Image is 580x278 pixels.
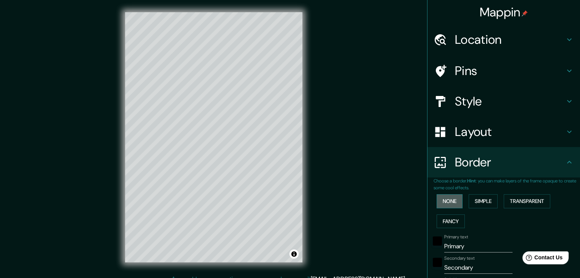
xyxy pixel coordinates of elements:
div: Border [427,147,580,177]
button: Toggle attribution [289,249,299,259]
iframe: Help widget launcher [512,248,572,270]
label: Primary text [444,234,468,240]
button: Fancy [437,214,465,228]
label: Secondary text [444,255,475,262]
b: Hint [467,178,476,184]
div: Location [427,24,580,55]
button: black [433,258,442,267]
button: Transparent [504,194,550,208]
p: Choose a border. : you can make layers of the frame opaque to create some cool effects. [434,177,580,191]
h4: Location [455,32,565,47]
img: pin-icon.png [522,10,528,16]
h4: Layout [455,124,565,139]
h4: Border [455,155,565,170]
h4: Style [455,94,565,109]
div: Style [427,86,580,117]
button: Simple [469,194,498,208]
button: black [433,236,442,246]
div: Layout [427,117,580,147]
h4: Pins [455,63,565,78]
h4: Mappin [480,5,528,20]
button: None [437,194,463,208]
div: Pins [427,56,580,86]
